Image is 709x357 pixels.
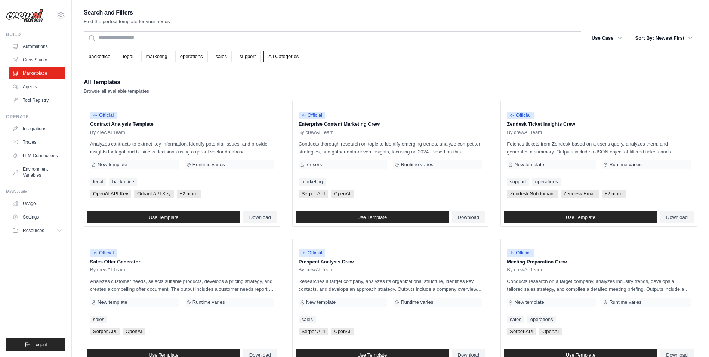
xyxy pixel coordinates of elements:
[235,51,261,62] a: support
[299,140,483,156] p: Conducts thorough research on topic to identify emerging trends, analyze competitor strategies, a...
[666,214,688,220] span: Download
[141,51,172,62] a: marketing
[9,211,65,223] a: Settings
[299,258,483,266] p: Prospect Analysis Crew
[507,178,529,186] a: support
[134,190,174,198] span: Qdrant API Key
[299,328,328,335] span: Serper API
[299,249,326,257] span: Official
[84,77,149,88] h2: All Templates
[299,190,328,198] span: Serper API
[507,277,691,293] p: Conducts research on a target company, analyzes industry trends, develops a tailored sales strate...
[452,211,485,223] a: Download
[631,31,697,45] button: Sort By: Newest First
[539,328,562,335] span: OpenAI
[9,123,65,135] a: Integrations
[514,299,544,305] span: New template
[90,140,274,156] p: Analyzes contracts to extract key information, identify potential issues, and provide insights fo...
[33,342,47,348] span: Logout
[87,211,240,223] a: Use Template
[401,162,433,168] span: Runtime varies
[84,18,170,25] p: Find the perfect template for your needs
[306,162,322,168] span: 7 users
[9,150,65,162] a: LLM Connections
[9,136,65,148] a: Traces
[249,214,271,220] span: Download
[90,112,117,119] span: Official
[507,129,542,135] span: By crewAI Team
[306,299,336,305] span: New template
[507,140,691,156] p: Fetches tickets from Zendesk based on a user's query, analyzes them, and generates a summary. Out...
[243,211,277,223] a: Download
[609,162,642,168] span: Runtime varies
[507,328,536,335] span: Serper API
[514,162,544,168] span: New template
[504,211,657,223] a: Use Template
[6,31,65,37] div: Build
[507,112,534,119] span: Official
[9,54,65,66] a: Crew Studio
[299,129,334,135] span: By crewAI Team
[296,211,449,223] a: Use Template
[660,211,694,223] a: Download
[84,51,115,62] a: backoffice
[90,120,274,128] p: Contract Analysis Template
[123,328,145,335] span: OpenAI
[299,112,326,119] span: Official
[561,190,599,198] span: Zendesk Email
[118,51,138,62] a: legal
[177,190,201,198] span: +2 more
[263,51,303,62] a: All Categories
[98,299,127,305] span: New template
[299,267,334,273] span: By crewAI Team
[9,94,65,106] a: Tool Registry
[9,81,65,93] a: Agents
[90,277,274,293] p: Analyzes customer needs, selects suitable products, develops a pricing strategy, and creates a co...
[507,249,534,257] span: Official
[6,9,43,23] img: Logo
[84,88,149,95] p: Browse all available templates
[175,51,208,62] a: operations
[299,316,316,323] a: sales
[9,225,65,237] button: Resources
[9,67,65,79] a: Marketplace
[6,338,65,351] button: Logout
[90,129,125,135] span: By crewAI Team
[6,114,65,120] div: Operate
[357,214,387,220] span: Use Template
[109,178,137,186] a: backoffice
[192,299,225,305] span: Runtime varies
[9,40,65,52] a: Automations
[90,178,106,186] a: legal
[9,163,65,181] a: Environment Variables
[299,277,483,293] p: Researches a target company, analyzes its organizational structure, identifies key contacts, and ...
[84,7,170,18] h2: Search and Filters
[149,214,178,220] span: Use Template
[507,120,691,128] p: Zendesk Ticket Insights Crew
[331,328,354,335] span: OpenAI
[23,228,44,234] span: Resources
[98,162,127,168] span: New template
[90,249,117,257] span: Official
[458,214,480,220] span: Download
[90,316,107,323] a: sales
[90,258,274,266] p: Sales Offer Generator
[211,51,232,62] a: sales
[532,178,561,186] a: operations
[90,190,131,198] span: OpenAI API Key
[566,214,595,220] span: Use Template
[331,190,354,198] span: OpenAI
[602,190,626,198] span: +2 more
[192,162,225,168] span: Runtime varies
[90,267,125,273] span: By crewAI Team
[9,198,65,210] a: Usage
[507,267,542,273] span: By crewAI Team
[507,190,557,198] span: Zendesk Subdomain
[507,316,524,323] a: sales
[527,316,556,323] a: operations
[6,189,65,195] div: Manage
[90,328,120,335] span: Serper API
[507,258,691,266] p: Meeting Preparation Crew
[401,299,433,305] span: Runtime varies
[587,31,626,45] button: Use Case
